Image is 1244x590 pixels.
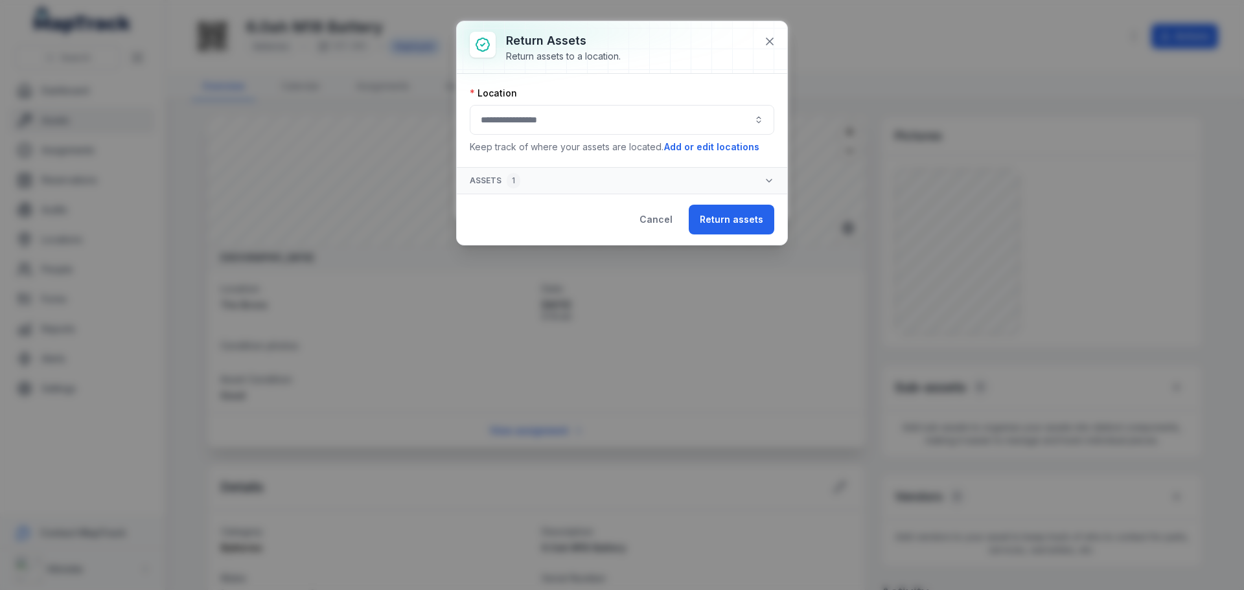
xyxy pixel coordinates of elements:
[506,32,621,50] h3: Return assets
[506,50,621,63] div: Return assets to a location.
[507,173,520,188] div: 1
[689,205,774,234] button: Return assets
[470,140,774,154] p: Keep track of where your assets are located.
[457,168,787,194] button: Assets1
[470,87,517,100] label: Location
[663,140,760,154] button: Add or edit locations
[470,173,520,188] span: Assets
[628,205,684,234] button: Cancel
